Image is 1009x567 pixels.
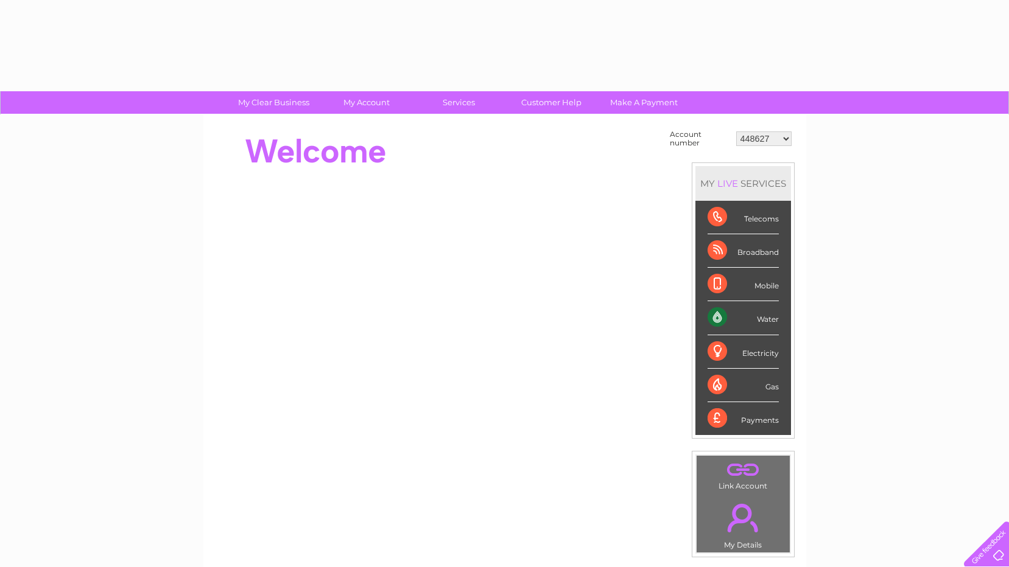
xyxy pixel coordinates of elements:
div: Water [708,301,779,335]
a: . [700,496,787,539]
div: Mobile [708,268,779,301]
div: Broadband [708,234,779,268]
a: My Clear Business [223,91,324,114]
div: Gas [708,369,779,402]
a: . [700,459,787,480]
a: Customer Help [501,91,602,114]
div: Payments [708,402,779,435]
a: Services [409,91,509,114]
div: MY SERVICES [695,166,791,201]
td: Link Account [696,455,790,493]
a: Make A Payment [594,91,694,114]
td: My Details [696,493,790,553]
div: LIVE [715,178,740,189]
a: My Account [316,91,417,114]
div: Telecoms [708,201,779,234]
td: Account number [667,127,733,150]
div: Electricity [708,335,779,369]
